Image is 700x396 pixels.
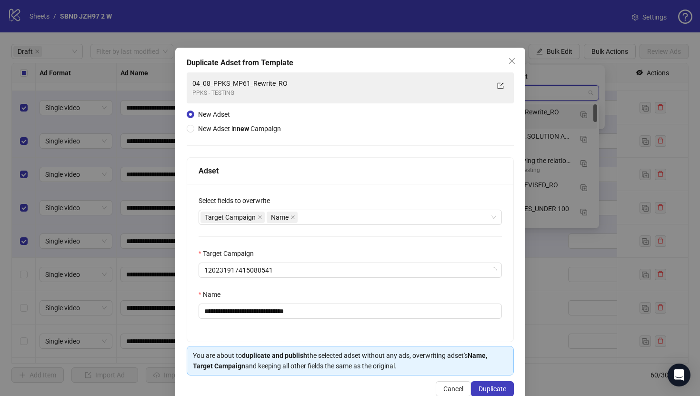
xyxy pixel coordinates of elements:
[491,267,497,273] span: close-circle
[508,57,516,65] span: close
[271,212,289,223] span: Name
[205,212,256,223] span: Target Campaign
[193,352,487,370] strong: Name, Target Campaign
[497,82,504,89] span: export
[479,385,506,393] span: Duplicate
[192,89,489,98] div: PPKS - TESTING
[199,165,502,177] div: Adset
[668,364,690,386] div: Open Intercom Messenger
[199,304,502,319] input: Name
[242,352,307,359] strong: duplicate and publish
[199,248,260,259] label: Target Campaign
[193,350,508,371] div: You are about to the selected adset without any ads, overwriting adset's and keeping all other fi...
[443,385,463,393] span: Cancel
[198,125,281,132] span: New Adset in Campaign
[204,263,496,277] span: 120231917415080541
[198,111,230,118] span: New Adset
[504,53,520,69] button: Close
[490,267,497,273] span: loading
[258,215,262,220] span: close
[199,195,276,206] label: Select fields to overwrite
[290,215,295,220] span: close
[237,125,249,132] strong: new
[187,57,514,69] div: Duplicate Adset from Template
[200,212,265,223] span: Target Campaign
[267,212,298,223] span: Name
[199,289,227,300] label: Name
[192,78,489,89] div: 04_08_PPKS_MP61_Rewrite_RO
